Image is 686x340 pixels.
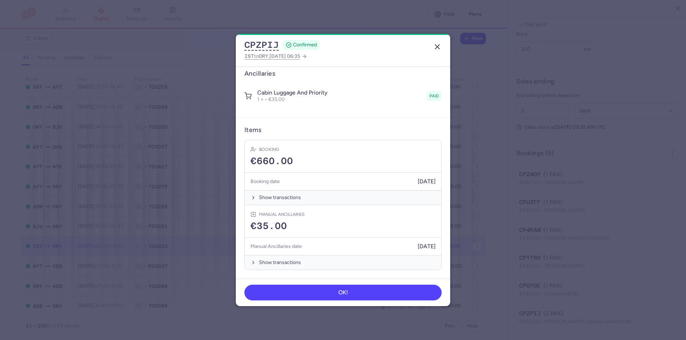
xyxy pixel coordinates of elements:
[418,243,436,250] span: [DATE]
[250,156,293,167] span: €660.00
[244,53,254,59] span: IST
[269,53,300,59] span: [DATE] 06:35
[418,178,436,185] span: [DATE]
[244,52,300,61] span: to ,
[338,289,348,296] span: OK!
[250,177,280,186] h5: Booking date
[245,255,441,270] button: Show transactions
[244,285,442,300] button: OK!
[244,70,442,78] h3: Ancillaries
[257,89,328,96] h4: cabin luggage and priority
[257,96,328,103] p: 1 × • €35.00
[245,140,441,173] div: Booking€660.00
[293,41,317,49] span: CONFIRMED
[250,221,287,232] span: €35.00
[244,126,261,134] h3: Items
[244,52,307,61] a: ISTtoORY,[DATE] 06:35
[429,92,439,100] span: paid
[250,242,302,251] h5: Manual Ancillaries date
[245,190,441,205] button: Show transactions
[245,205,441,238] div: Manual Ancillaries€35.00
[244,40,279,50] button: CPZPIJ
[259,146,279,153] h4: Booking
[259,211,305,218] h4: Manual Ancillaries
[259,53,268,59] span: ORY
